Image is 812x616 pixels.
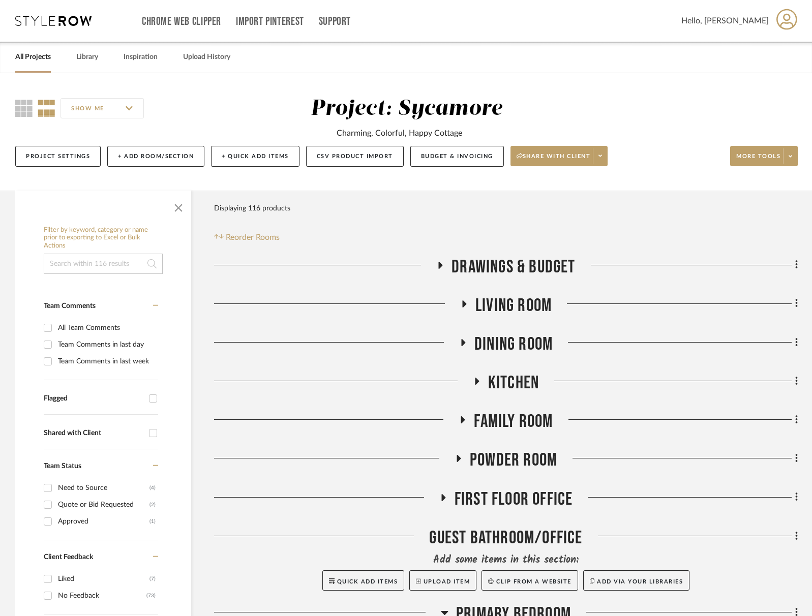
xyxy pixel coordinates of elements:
button: Budget & Invoicing [410,146,504,167]
input: Search within 116 results [44,254,163,274]
a: Library [76,50,98,64]
div: Project: Sycamore [311,98,502,119]
button: + Add Room/Section [107,146,204,167]
span: Quick Add Items [337,579,398,584]
div: Charming, Colorful, Happy Cottage [337,127,462,139]
button: CSV Product Import [306,146,404,167]
div: (7) [149,571,156,587]
div: Quote or Bid Requested [58,497,149,513]
div: No Feedback [58,588,146,604]
button: Project Settings [15,146,101,167]
button: Add via your libraries [583,570,690,591]
div: Liked [58,571,149,587]
span: Client Feedback [44,553,93,561]
h6: Filter by keyword, category or name prior to exporting to Excel or Bulk Actions [44,226,163,250]
div: (4) [149,480,156,496]
button: Clip from a website [482,570,578,591]
button: Share with client [510,146,608,166]
span: First Floor Office [455,488,573,510]
div: Add some items in this section: [214,553,798,567]
button: Upload Item [409,570,476,591]
button: + Quick Add Items [211,146,299,167]
a: Support [319,17,351,26]
span: Family Room [474,411,553,433]
button: More tools [730,146,798,166]
div: Team Comments in last day [58,336,156,353]
div: Need to Source [58,480,149,496]
a: All Projects [15,50,51,64]
span: Powder Room [470,449,557,471]
span: Living Room [475,295,552,317]
div: Flagged [44,394,144,403]
a: Import Pinterest [236,17,304,26]
div: (73) [146,588,156,604]
span: More tools [736,152,780,168]
button: Reorder Rooms [214,231,280,243]
div: Displaying 116 products [214,198,290,219]
div: Shared with Client [44,429,144,438]
div: Team Comments in last week [58,353,156,369]
span: Dining Room [474,333,553,355]
span: Reorder Rooms [226,231,280,243]
span: Team Comments [44,302,96,310]
a: Inspiration [124,50,158,64]
button: Quick Add Items [322,570,405,591]
div: (2) [149,497,156,513]
a: Chrome Web Clipper [142,17,221,26]
button: Close [168,196,189,216]
div: (1) [149,513,156,530]
span: Team Status [44,463,81,470]
span: Share with client [517,152,591,168]
span: Hello, [PERSON_NAME] [681,15,769,27]
span: Kitchen [488,372,539,394]
div: All Team Comments [58,320,156,336]
div: Approved [58,513,149,530]
span: Drawings & Budget [452,256,575,278]
a: Upload History [183,50,230,64]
